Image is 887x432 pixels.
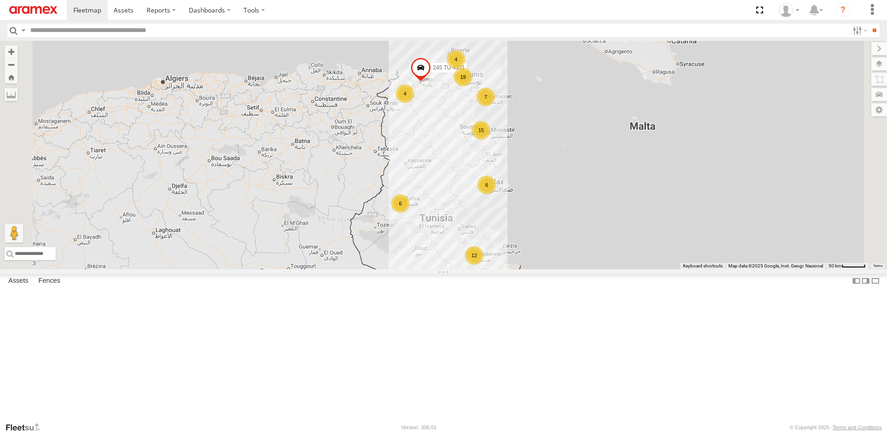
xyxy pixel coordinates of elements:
img: aramex-logo.svg [9,6,58,14]
div: 15 [472,121,490,140]
div: Version: 308.01 [401,425,437,430]
span: 50 km [829,263,842,268]
button: Zoom in [5,45,18,58]
div: 12 [465,246,483,265]
div: 7 [476,88,495,106]
span: Map data ©2025 Google, Inst. Geogr. Nacional [728,263,823,268]
div: 19 [454,68,472,86]
div: 6 [477,176,496,194]
div: 4 [396,84,414,103]
label: Map Settings [871,103,887,116]
label: Assets [4,274,33,287]
div: © Copyright 2025 - [790,425,882,430]
div: Ahmed Khanfir [776,3,803,17]
a: Terms and Conditions [833,425,882,430]
button: Drag Pegman onto the map to open Street View [5,224,23,242]
label: Hide Summary Table [871,274,880,287]
i: ? [836,3,850,18]
button: Zoom out [5,58,18,71]
button: Keyboard shortcuts [683,263,723,269]
div: 6 [391,194,410,213]
div: 4 [447,50,465,69]
button: Map Scale: 50 km per 48 pixels [826,263,868,269]
label: Dock Summary Table to the Left [852,274,861,287]
label: Search Query [19,24,27,37]
label: Fences [34,274,65,287]
span: 245 TU 4331 [433,64,465,70]
label: Measure [5,88,18,101]
label: Search Filter Options [849,24,869,37]
a: Visit our Website [5,423,48,432]
label: Dock Summary Table to the Right [861,274,870,287]
button: Zoom Home [5,71,18,83]
a: Terms (opens in new tab) [873,264,883,268]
